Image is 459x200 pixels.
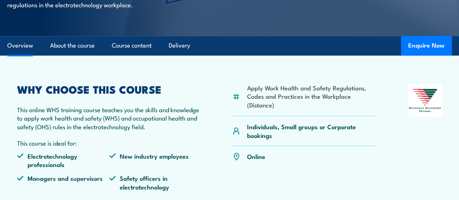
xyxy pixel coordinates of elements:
[17,84,201,94] h2: WHY CHOOSE THIS COURSE
[169,36,190,55] a: Delivery
[247,83,377,109] li: Apply Work Health and Safety Regulations, Codes and Practices in the Workplace (Distance)
[17,152,109,169] li: Electrotechnology professionals
[112,36,152,55] a: Course content
[401,36,452,56] button: Enquire Now
[109,152,201,169] li: New industry employees
[247,122,377,139] p: Individuals, Small groups or Corporate bookings
[17,139,201,147] p: This course is ideal for:
[408,84,442,117] img: Nationally Recognised Training logo.
[17,174,109,191] li: Managers and supervisors
[50,36,95,55] a: About the course
[17,105,201,131] p: This online WHS training course teaches you the skills and knowledge to apply work health and saf...
[109,174,201,191] li: Safety officers in electrotechnology
[247,152,265,160] p: Online
[7,36,33,55] a: Overview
